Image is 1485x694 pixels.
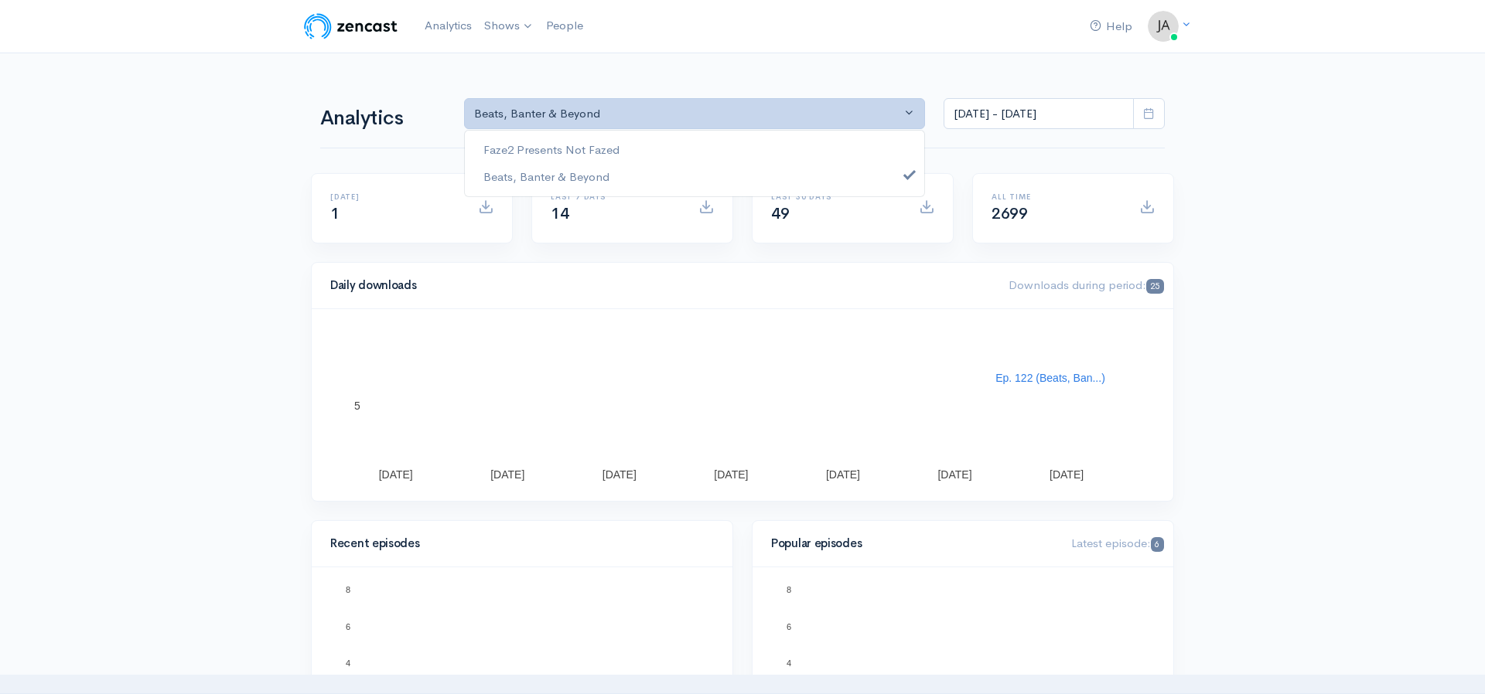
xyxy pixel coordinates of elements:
text: [DATE] [490,468,524,481]
text: [DATE] [714,468,748,481]
button: Beats, Banter & Beyond [464,98,925,130]
span: Faze2 Presents Not Fazed [483,141,620,159]
span: 2699 [992,204,1027,223]
img: ZenCast Logo [302,11,400,42]
a: Help [1084,10,1138,43]
h1: Analytics [320,107,445,130]
text: 8 [346,585,350,594]
img: ... [1148,11,1179,42]
h4: Daily downloads [330,279,990,292]
span: Downloads during period: [1009,277,1164,292]
text: [DATE] [603,468,637,481]
h6: Last 30 days [771,192,900,201]
text: 5 [354,399,360,411]
text: 4 [787,658,791,668]
text: 4 [346,658,350,668]
text: 6 [346,621,350,631]
span: 14 [551,204,568,223]
h6: Last 7 days [551,192,680,201]
text: [DATE] [379,468,413,481]
h4: Recent episodes [330,537,705,550]
span: 25 [1146,279,1164,294]
input: analytics date range selector [944,98,1134,130]
h6: All time [992,192,1121,201]
text: [DATE] [937,468,971,481]
span: 49 [771,204,789,223]
text: [DATE] [826,468,860,481]
span: Latest episode: [1071,536,1164,550]
text: [DATE] [1050,468,1084,481]
text: 6 [787,621,791,631]
span: 6 [1151,537,1164,552]
text: Ep. 122 [637,628,667,637]
text: Ep. 122 [883,628,913,637]
svg: A chart. [330,328,1155,482]
text: Ep. 122 (Beats, Ban...) [995,372,1105,384]
a: Analytics [418,9,478,43]
div: Beats, Banter & Beyond [474,105,901,123]
text: Ep. 121 [572,591,602,600]
text: 8 [787,585,791,594]
span: Beats, Banter & Beyond [483,168,609,185]
span: 1 [330,204,340,223]
h6: [DATE] [330,192,459,201]
a: People [540,9,589,43]
h4: Popular episodes [771,537,1053,550]
a: Shows [478,9,540,43]
text: Ep. 121 [818,591,848,600]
